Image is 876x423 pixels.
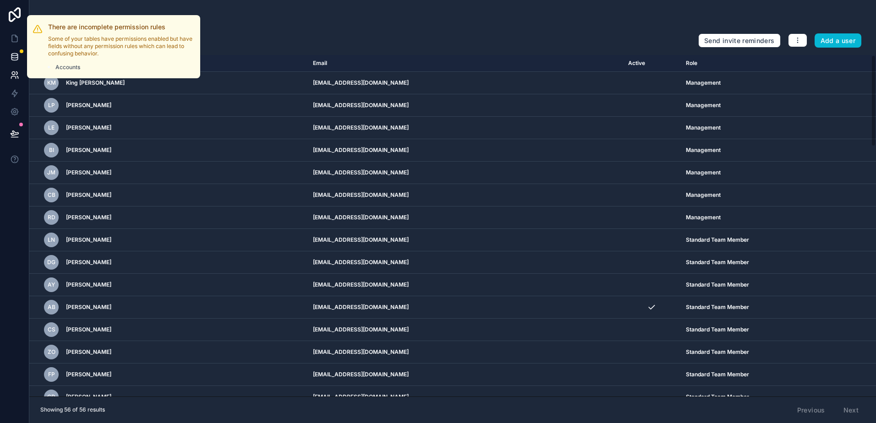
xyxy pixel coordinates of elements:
[47,393,55,401] span: CD
[680,55,834,72] th: Role
[307,251,623,274] td: [EMAIL_ADDRESS][DOMAIN_NAME]
[48,35,195,57] p: Some of your tables have permissions enabled but have fields without any permission rules which c...
[307,319,623,341] td: [EMAIL_ADDRESS][DOMAIN_NAME]
[686,304,749,311] span: Standard Team Member
[686,102,721,109] span: Management
[66,259,111,266] span: [PERSON_NAME]
[686,214,721,221] span: Management
[66,191,111,199] span: [PERSON_NAME]
[29,55,876,396] div: scrollable content
[307,363,623,386] td: [EMAIL_ADDRESS][DOMAIN_NAME]
[686,146,721,154] span: Management
[623,55,680,72] th: Active
[66,146,111,154] span: [PERSON_NAME]
[686,191,721,199] span: Management
[66,102,111,109] span: [PERSON_NAME]
[307,55,623,72] th: Email
[48,236,55,244] span: LN
[815,33,862,48] button: Add a user
[48,124,55,131] span: LE
[307,94,623,117] td: [EMAIL_ADDRESS][DOMAIN_NAME]
[307,296,623,319] td: [EMAIL_ADDRESS][DOMAIN_NAME]
[66,371,111,378] span: [PERSON_NAME]
[48,281,55,288] span: AY
[47,169,55,176] span: JM
[686,124,721,131] span: Management
[48,102,55,109] span: LP
[55,64,80,71] span: Accounts
[307,229,623,251] td: [EMAIL_ADDRESS][DOMAIN_NAME]
[66,236,111,244] span: [PERSON_NAME]
[307,274,623,296] td: [EMAIL_ADDRESS][DOMAIN_NAME]
[66,348,111,356] span: [PERSON_NAME]
[307,386,623,408] td: [EMAIL_ADDRESS][DOMAIN_NAME]
[66,326,111,333] span: [PERSON_NAME]
[686,236,749,244] span: Standard Team Member
[48,191,55,199] span: CB
[66,214,111,221] span: [PERSON_NAME]
[307,117,623,139] td: [EMAIL_ADDRESS][DOMAIN_NAME]
[686,326,749,333] span: Standard Team Member
[686,281,749,288] span: Standard Team Member
[307,184,623,206] td: [EMAIL_ADDRESS][DOMAIN_NAME]
[307,206,623,229] td: [EMAIL_ADDRESS][DOMAIN_NAME]
[307,162,623,184] td: [EMAIL_ADDRESS][DOMAIN_NAME]
[48,348,55,356] span: ZO
[66,304,111,311] span: [PERSON_NAME]
[66,124,111,131] span: [PERSON_NAME]
[47,79,56,87] span: KM
[66,79,125,87] span: King [PERSON_NAME]
[47,259,55,266] span: DG
[48,326,55,333] span: CS
[66,169,111,176] span: [PERSON_NAME]
[686,348,749,356] span: Standard Team Member
[307,139,623,162] td: [EMAIL_ADDRESS][DOMAIN_NAME]
[40,406,105,413] span: Showing 56 of 56 results
[686,79,721,87] span: Management
[55,64,195,71] a: Accounts
[66,281,111,288] span: [PERSON_NAME]
[307,341,623,363] td: [EMAIL_ADDRESS][DOMAIN_NAME]
[686,393,749,401] span: Standard Team Member
[698,33,780,48] button: Send invite reminders
[48,371,55,378] span: FP
[48,214,55,221] span: RD
[48,22,195,32] h2: There are incomplete permission rules
[307,72,623,94] td: [EMAIL_ADDRESS][DOMAIN_NAME]
[49,146,54,154] span: BI
[66,393,111,401] span: [PERSON_NAME]
[686,371,749,378] span: Standard Team Member
[686,169,721,176] span: Management
[48,304,55,311] span: AB
[686,259,749,266] span: Standard Team Member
